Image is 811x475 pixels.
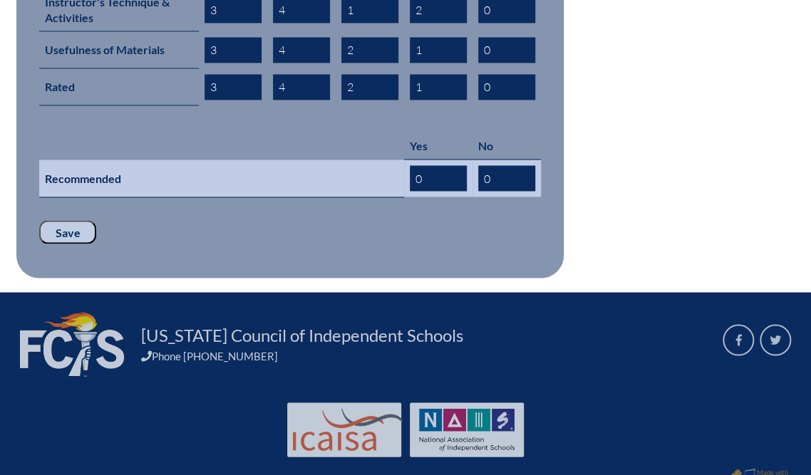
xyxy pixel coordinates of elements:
th: Rated [39,68,199,105]
th: No [472,132,541,160]
th: Usefulness of Materials [39,31,199,68]
img: NAIS Logo [419,408,515,451]
div: Phone [PHONE_NUMBER] [141,349,706,362]
img: FCIS_logo_white [20,312,124,376]
input: Save [39,220,96,244]
a: [US_STATE] Council of Independent Schools [135,323,469,346]
th: Yes [404,132,472,160]
img: Int'l Council Advancing Independent School Accreditation logo [293,408,403,451]
th: Recommended [39,160,404,197]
